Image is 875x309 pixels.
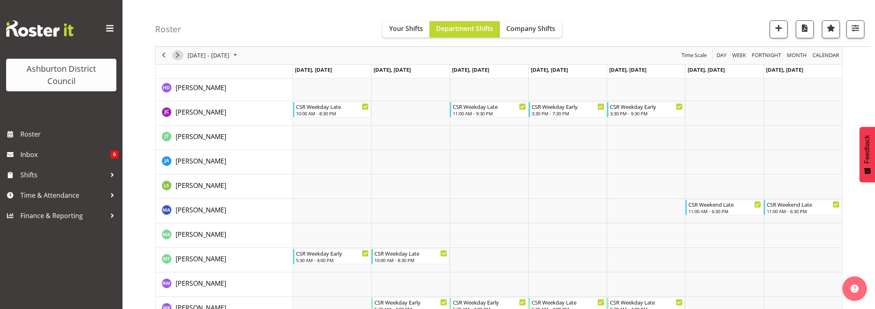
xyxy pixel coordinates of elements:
div: next period [171,47,185,64]
div: 10:00 AM - 8:30 PM [374,257,447,263]
button: Filter Shifts [846,20,864,38]
span: Department Shifts [436,24,493,33]
span: [DATE], [DATE] [295,66,332,73]
span: Time Scale [681,51,708,61]
span: Feedback [864,135,871,163]
div: Megan Allott"s event - CSR Weekend Late Begin From Saturday, October 4, 2025 at 11:00:00 AM GMT+1... [686,200,763,215]
div: 11:00 AM - 9:30 PM [453,110,525,117]
button: Highlight an important date within the roster. [822,20,840,38]
button: Department Shifts [430,21,500,38]
span: Shifts [20,169,106,181]
td: Hayley Dickson resource [156,77,293,101]
span: Month [786,51,808,61]
div: 11:00 AM - 6:30 PM [688,208,761,214]
div: Jill Cullimore"s event - CSR Weekday Early Begin From Thursday, October 2, 2025 at 3:30:00 PM GMT... [529,102,606,117]
button: Time Scale [680,51,708,61]
button: September 2025 [186,51,241,61]
span: calendar [812,51,840,61]
div: CSR Weekday Late [453,102,525,110]
span: [DATE], [DATE] [531,66,568,73]
div: CSR Weekday Late [374,249,447,257]
span: Your Shifts [389,24,423,33]
div: 3:30 PM - 7:30 PM [532,110,604,117]
span: [DATE], [DATE] [688,66,725,73]
div: 10:00 AM - 8:30 PM [296,110,369,117]
td: Meghan Anderson resource [156,223,293,248]
button: Timeline Day [715,51,728,61]
span: [PERSON_NAME] [176,108,226,117]
span: [PERSON_NAME] [176,279,226,288]
button: Company Shifts [500,21,562,38]
div: CSR Weekday Early [610,102,683,110]
span: [PERSON_NAME] [176,132,226,141]
span: [DATE], [DATE] [609,66,646,73]
div: Jill Cullimore"s event - CSR Weekday Late Begin From Wednesday, October 1, 2025 at 11:00:00 AM GM... [450,102,528,117]
div: CSR Weekday Early [532,102,604,110]
td: John Tarry resource [156,126,293,150]
span: [PERSON_NAME] [176,230,226,239]
td: Richard Wood resource [156,272,293,297]
button: Your Shifts [383,21,430,38]
div: CSR Weekend Late [688,200,761,208]
button: Next [172,51,183,61]
div: CSR Weekday Late [610,298,683,306]
div: 5:30 AM - 4:00 PM [296,257,369,263]
button: Download a PDF of the roster according to the set date range. [796,20,814,38]
span: Inbox [20,148,111,161]
a: [PERSON_NAME] [176,132,226,141]
a: [PERSON_NAME] [176,156,226,166]
td: Liam Stewart resource [156,174,293,199]
div: Moira Tarry"s event - CSR Weekday Early Begin From Monday, September 29, 2025 at 5:30:00 AM GMT+1... [293,249,371,264]
span: Week [731,51,747,61]
div: CSR Weekday Early [453,298,525,306]
button: Previous [158,51,169,61]
span: [PERSON_NAME] [176,254,226,263]
span: 6 [111,150,118,159]
div: 3:30 PM - 9:30 PM [610,110,683,117]
span: [PERSON_NAME] [176,181,226,190]
div: CSR Weekday Early [374,298,447,306]
img: Rosterit website logo [6,20,73,37]
button: Month [811,51,841,61]
a: [PERSON_NAME] [176,278,226,288]
span: [PERSON_NAME] [176,83,226,92]
div: Jill Cullimore"s event - CSR Weekday Early Begin From Friday, October 3, 2025 at 3:30:00 PM GMT+1... [607,102,685,117]
a: [PERSON_NAME] [176,254,226,264]
div: CSR Weekday Late [296,102,369,110]
div: CSR Weekend Late [767,200,839,208]
span: [PERSON_NAME] [176,157,226,166]
div: CSR Weekday Late [532,298,604,306]
a: [PERSON_NAME] [176,205,226,215]
span: Day [716,51,727,61]
img: help-xxl-2.png [851,285,859,293]
button: Timeline Month [786,51,808,61]
a: [PERSON_NAME] [176,181,226,190]
a: [PERSON_NAME] [176,83,226,93]
span: Time & Attendance [20,189,106,201]
td: Julia Allen resource [156,150,293,174]
span: [DATE], [DATE] [766,66,803,73]
div: CSR Weekday Early [296,249,369,257]
div: 11:00 AM - 6:30 PM [767,208,839,214]
div: Jill Cullimore"s event - CSR Weekday Late Begin From Monday, September 29, 2025 at 10:00:00 AM GM... [293,102,371,117]
a: [PERSON_NAME] [176,107,226,117]
span: [PERSON_NAME] [176,205,226,214]
button: Feedback - Show survey [859,127,875,182]
td: Moira Tarry resource [156,248,293,272]
button: Add a new shift [770,20,788,38]
div: Sep 29 - Oct 05, 2025 [185,47,242,64]
a: [PERSON_NAME] [176,230,226,239]
span: Finance & Reporting [20,210,106,222]
span: [DATE], [DATE] [452,66,489,73]
span: [DATE] - [DATE] [187,51,230,61]
button: Timeline Week [731,51,748,61]
button: Fortnight [750,51,783,61]
div: Ashburton District Council [14,63,108,87]
div: previous period [157,47,171,64]
span: Fortnight [751,51,782,61]
div: Megan Allott"s event - CSR Weekend Late Begin From Sunday, October 5, 2025 at 11:00:00 AM GMT+13:... [764,200,842,215]
span: Company Shifts [506,24,555,33]
span: Roster [20,128,118,140]
td: Megan Allott resource [156,199,293,223]
h4: Roster [155,24,181,34]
